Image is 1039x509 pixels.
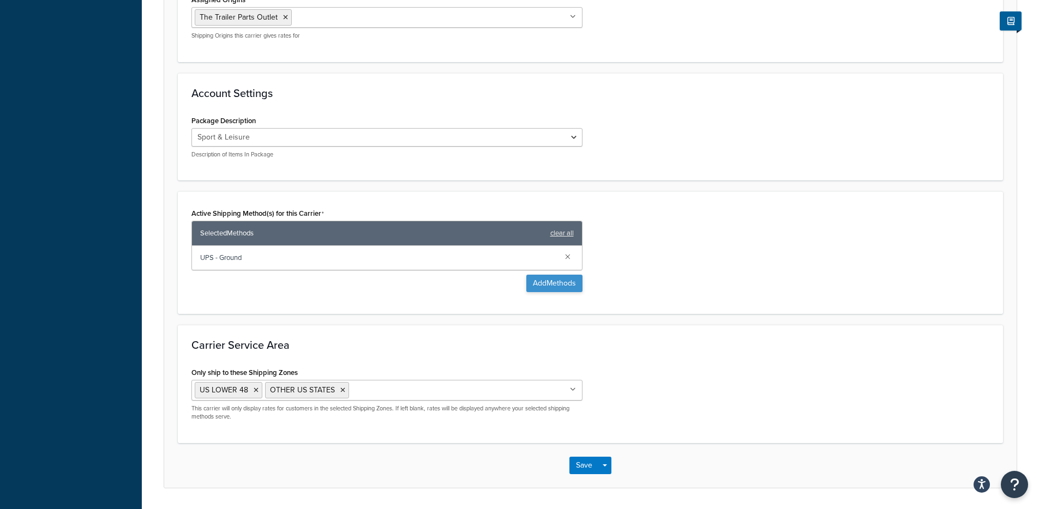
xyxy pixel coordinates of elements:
[1000,11,1022,31] button: Show Help Docs
[270,384,335,396] span: OTHER US STATES
[200,250,556,265] span: UPS - Ground
[569,457,599,474] button: Save
[550,226,574,241] a: clear all
[191,404,582,421] p: This carrier will only display rates for customers in the selected Shipping Zones. If left blank,...
[1001,471,1028,498] button: Open Resource Center
[191,87,989,99] h3: Account Settings
[191,117,256,125] label: Package Description
[200,384,248,396] span: US LOWER 48
[191,32,582,40] p: Shipping Origins this carrier gives rates for
[191,209,324,218] label: Active Shipping Method(s) for this Carrier
[526,275,582,292] button: AddMethods
[191,339,989,351] h3: Carrier Service Area
[200,11,278,23] span: The Trailer Parts Outlet
[200,226,545,241] span: Selected Methods
[191,368,298,377] label: Only ship to these Shipping Zones
[191,150,582,159] p: Description of Items In Package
